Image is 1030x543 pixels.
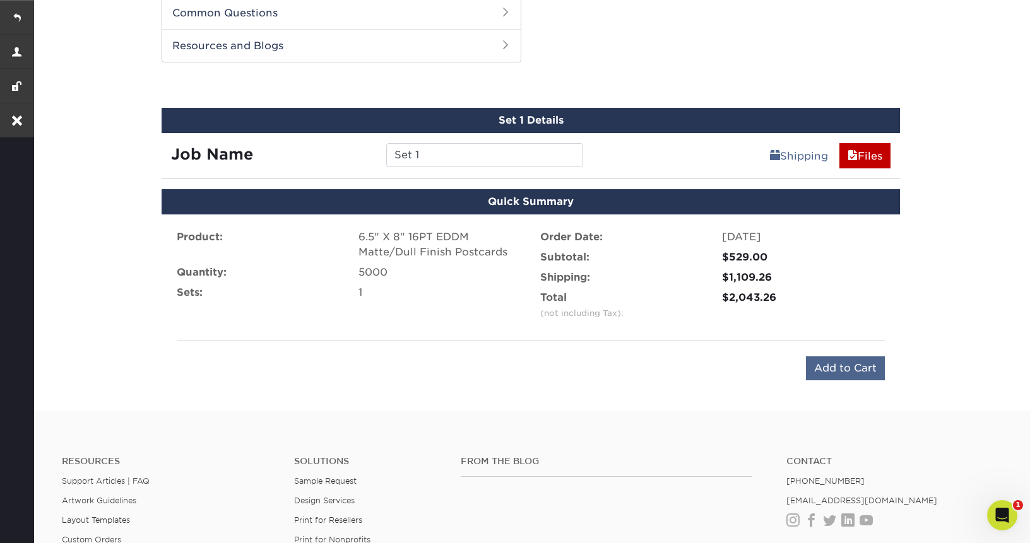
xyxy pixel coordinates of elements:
span: 1 [1013,500,1023,510]
span: files [848,150,858,162]
label: Sets: [177,285,203,300]
input: Add to Cart [806,356,885,380]
a: [PHONE_NUMBER] [786,476,865,486]
div: 5000 [358,265,521,280]
div: $529.00 [722,250,885,265]
a: Files [839,143,891,168]
a: Artwork Guidelines [62,496,136,505]
a: Support Articles | FAQ [62,476,150,486]
label: Subtotal: [540,250,589,265]
small: (not including Tax): [540,308,624,318]
span: shipping [770,150,780,162]
input: Enter a job name [386,143,583,167]
a: Contact [786,456,1000,467]
a: [EMAIL_ADDRESS][DOMAIN_NAME] [786,496,937,505]
div: $1,109.26 [722,270,885,285]
label: Quantity: [177,265,227,280]
label: Shipping: [540,270,590,285]
label: Product: [177,230,223,245]
a: Sample Request [294,476,357,486]
a: Shipping [762,143,836,168]
label: Order Date: [540,230,603,245]
div: Quick Summary [162,189,900,214]
a: Design Services [294,496,355,505]
strong: Job Name [171,145,253,163]
div: 1 [358,285,521,300]
div: [DATE] [722,230,885,245]
label: Total [540,290,624,320]
a: Print for Resellers [294,515,362,525]
h2: Resources and Blogs [162,29,521,62]
h4: Resources [62,456,275,467]
div: 6.5" X 8" 16PT EDDM Matte/Dull Finish Postcards [358,230,521,260]
h4: Solutions [294,456,441,467]
iframe: Intercom live chat [987,500,1017,530]
div: Set 1 Details [162,108,900,133]
div: $2,043.26 [722,290,885,305]
h4: From the Blog [461,456,752,467]
a: Layout Templates [62,515,130,525]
